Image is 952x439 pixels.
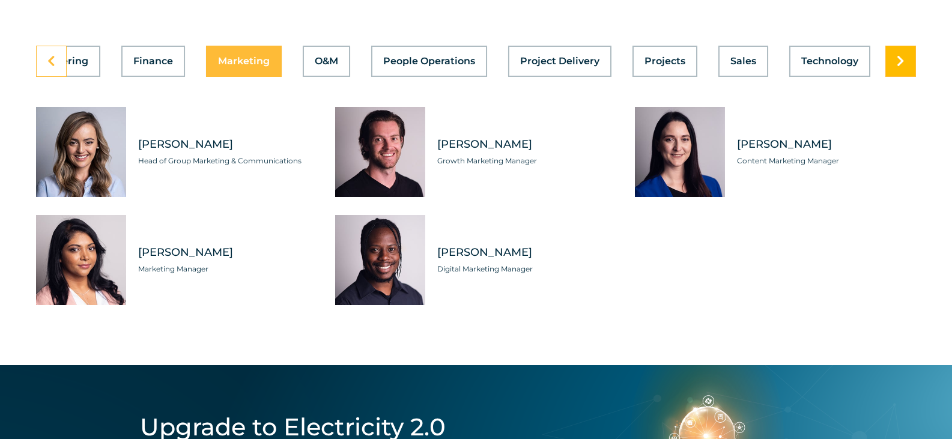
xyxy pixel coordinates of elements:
[737,137,916,152] span: [PERSON_NAME]
[437,263,616,275] span: Digital Marketing Manager
[138,263,317,275] span: Marketing Manager
[730,56,756,66] span: Sales
[383,56,475,66] span: People Operations
[36,46,916,305] div: Tabs. Open items with Enter or Space, close with Escape and navigate using the Arrow keys.
[801,56,858,66] span: Technology
[138,155,317,167] span: Head of Group Marketing & Communications
[520,56,599,66] span: Project Delivery
[138,137,317,152] span: [PERSON_NAME]
[315,56,338,66] span: O&M
[138,245,317,260] span: [PERSON_NAME]
[737,155,916,167] span: Content Marketing Manager
[133,56,173,66] span: Finance
[437,137,616,152] span: [PERSON_NAME]
[437,155,616,167] span: Growth Marketing Manager
[644,56,685,66] span: Projects
[437,245,616,260] span: [PERSON_NAME]
[218,56,270,66] span: Marketing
